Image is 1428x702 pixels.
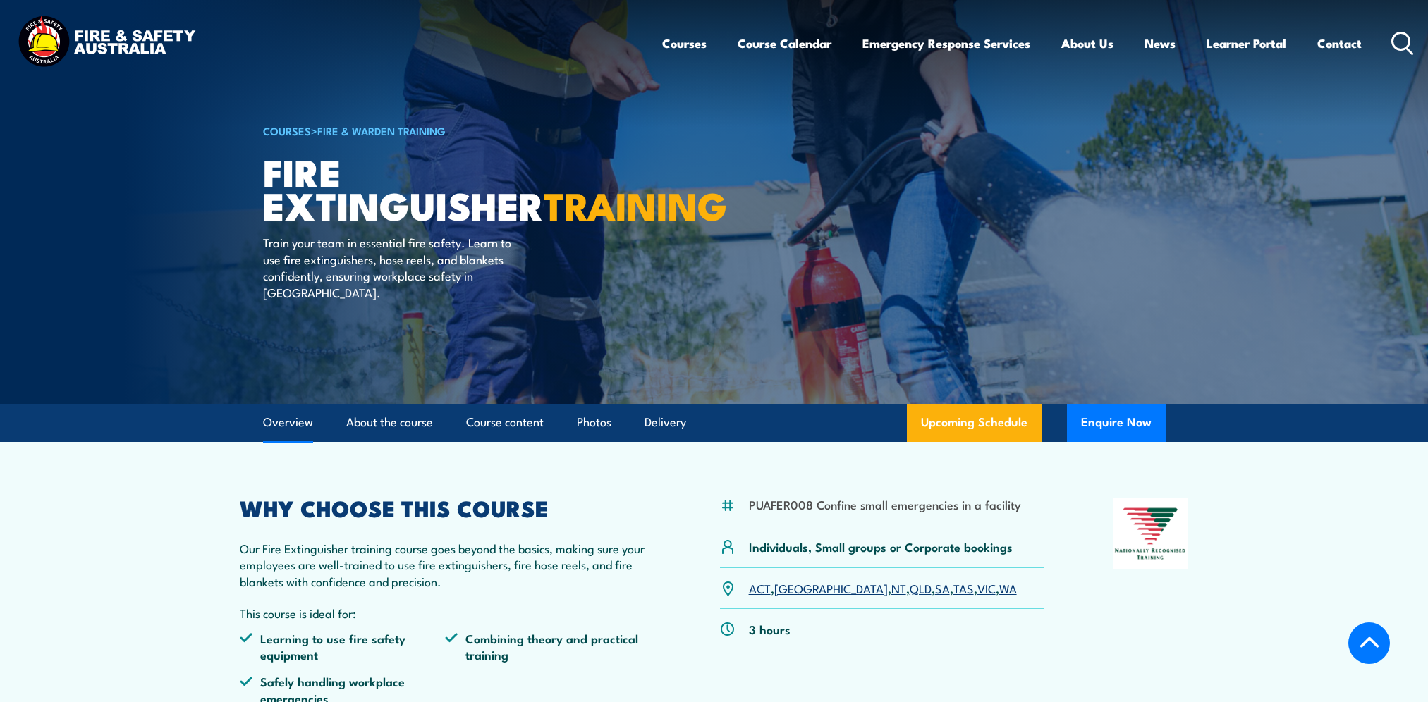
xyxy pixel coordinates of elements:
[862,25,1030,62] a: Emergency Response Services
[645,404,686,441] a: Delivery
[317,123,446,138] a: Fire & Warden Training
[1207,25,1286,62] a: Learner Portal
[774,579,888,596] a: [GEOGRAPHIC_DATA]
[749,496,1021,512] li: PUAFER008 Confine small emergencies in a facility
[749,580,1017,596] p: , , , , , , ,
[907,404,1042,442] a: Upcoming Schedule
[346,404,433,441] a: About the course
[935,579,950,596] a: SA
[240,605,652,621] p: This course is ideal for:
[662,25,707,62] a: Courses
[738,25,831,62] a: Course Calendar
[263,155,611,221] h1: Fire Extinguisher
[999,579,1017,596] a: WA
[977,579,996,596] a: VIC
[953,579,974,596] a: TAS
[1317,25,1362,62] a: Contact
[263,122,611,139] h6: >
[263,123,311,138] a: COURSES
[577,404,611,441] a: Photos
[240,540,652,589] p: Our Fire Extinguisher training course goes beyond the basics, making sure your employees are well...
[891,579,906,596] a: NT
[263,234,520,300] p: Train your team in essential fire safety. Learn to use fire extinguishers, hose reels, and blanke...
[749,538,1013,555] p: Individuals, Small groups or Corporate bookings
[240,498,652,517] h2: WHY CHOOSE THIS COURSE
[1145,25,1176,62] a: News
[749,621,791,637] p: 3 hours
[1113,498,1189,569] img: Nationally Recognised Training logo.
[1067,404,1166,442] button: Enquire Now
[749,579,771,596] a: ACT
[910,579,932,596] a: QLD
[544,175,727,233] strong: TRAINING
[445,630,651,663] li: Combining theory and practical training
[240,630,446,663] li: Learning to use fire safety equipment
[466,404,544,441] a: Course content
[1061,25,1113,62] a: About Us
[263,404,313,441] a: Overview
